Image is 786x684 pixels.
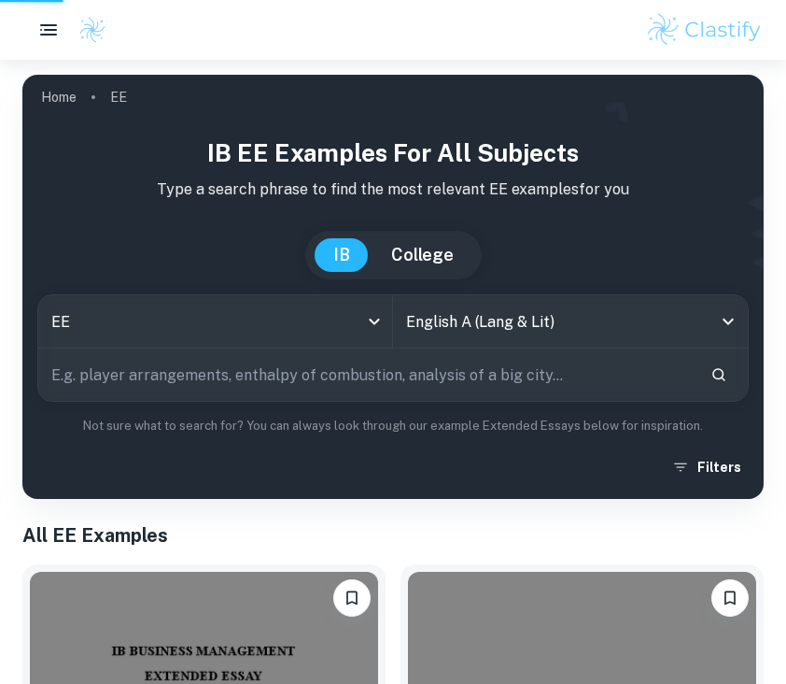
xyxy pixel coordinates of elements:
a: Clastify logo [67,16,106,44]
a: Home [41,84,77,110]
button: College [372,238,472,272]
img: profile cover [22,75,764,499]
button: Please log in to bookmark exemplars [333,579,371,617]
button: IB [315,238,369,272]
input: E.g. player arrangements, enthalpy of combustion, analysis of a big city... [38,349,695,401]
h1: IB EE examples for all subjects [37,135,749,171]
p: Type a search phrase to find the most relevant EE examples for you [37,178,749,201]
img: Clastify logo [78,16,106,44]
p: EE [110,87,127,107]
button: Please log in to bookmark exemplars [711,579,749,617]
button: Search [703,359,735,391]
button: Open [715,308,741,335]
h1: All EE Examples [22,521,764,549]
div: EE [38,295,392,348]
p: Not sure what to search for? You can always look through our example Extended Essays below for in... [37,417,749,435]
img: Clastify logo [645,11,764,49]
button: Filters [667,450,749,484]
